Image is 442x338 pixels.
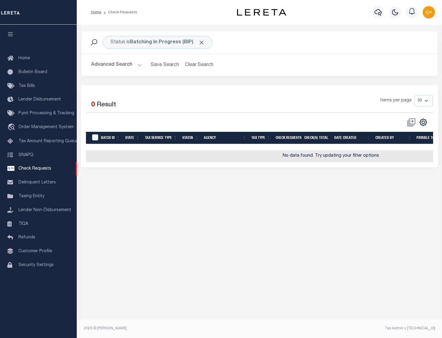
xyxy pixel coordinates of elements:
span: Check Requests [18,167,51,171]
button: Clear Search [183,59,216,71]
img: svg+xml;base64,PHN2ZyB4bWxucz0iaHR0cDovL3d3dy53My5vcmcvMjAwMC9zdmciIHBvaW50ZXItZXZlbnRzPSJub25lIi... [423,6,435,18]
th: Date Created: activate to sort column ascending [332,132,373,144]
label: Result [97,100,116,110]
div: Tax Admin v.[TECHNICAL_ID] [264,326,435,331]
b: Batching In Progress (BIP) [130,40,205,45]
span: 0 [91,102,95,108]
th: Status: activate to sort column ascending [180,132,201,144]
span: Customer Profile [18,249,52,253]
span: Items per page [380,97,412,104]
span: Lender Disbursement [18,97,61,102]
th: Agency: activate to sort column ascending [201,132,249,144]
div: Status is [103,36,212,49]
span: TIQA [18,222,28,226]
span: Order Management System [18,125,74,129]
img: logo-dark.svg [237,9,286,16]
th: Tax Service Type: activate to sort column ascending [142,132,180,144]
th: Tax Type: activate to sort column ascending [249,132,273,144]
span: Home [18,56,30,61]
i: travel_explore [7,124,17,132]
span: Security Settings [18,263,54,267]
span: Bulletin Board [18,70,47,74]
span: SNAPQ [18,153,33,157]
span: Click to Remove [198,39,205,46]
button: Advanced Search [91,59,142,71]
th: Batch Id: activate to sort column ascending [99,132,123,144]
th: Check(s) Total [302,132,332,144]
a: Home [91,10,101,14]
div: 2025 © [PERSON_NAME]. [79,326,260,331]
li: Check Requests [101,10,137,15]
span: Lender Non-Disbursement [18,208,71,212]
span: Refunds [18,235,35,240]
span: Pymt Processing & Tracking [18,111,74,116]
span: Taxing Entity [18,194,45,198]
th: Created By: activate to sort column ascending [373,132,414,144]
span: Tax Amount Reporting Queue [18,139,78,143]
span: Delinquent Letters [18,180,56,185]
button: Save Search [147,59,183,71]
span: Tax Bills [18,84,35,88]
th: Check Requests [273,132,302,144]
th: State: activate to sort column ascending [123,132,142,144]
